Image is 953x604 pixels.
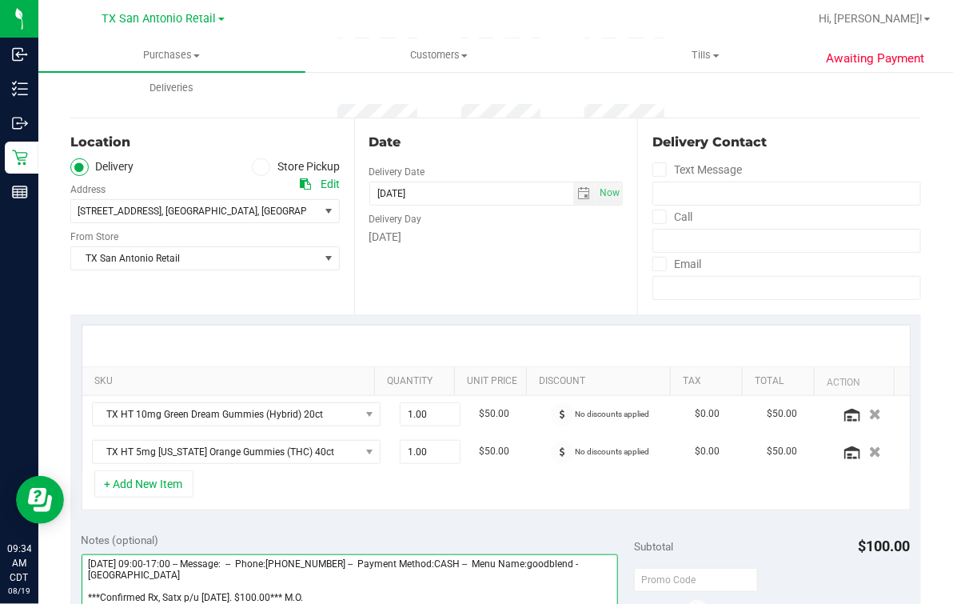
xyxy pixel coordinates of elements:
[573,48,839,62] span: Tills
[12,115,28,131] inline-svg: Outbound
[7,542,31,585] p: 09:34 AM CDT
[70,230,118,244] label: From Store
[696,406,720,422] span: $0.00
[7,585,31,597] p: 08/19
[576,447,650,456] span: No discounts applied
[369,229,624,246] div: [DATE]
[634,568,758,592] input: Promo Code
[71,247,319,270] span: TX San Antonio Retail
[652,229,921,253] input: Format: (999) 999-9999
[306,48,572,62] span: Customers
[539,375,664,388] a: Discount
[92,402,381,426] span: NO DATA FOUND
[859,538,911,554] span: $100.00
[572,38,839,72] a: Tills
[12,46,28,62] inline-svg: Inbound
[387,375,448,388] a: Quantity
[369,165,425,179] label: Delivery Date
[38,71,305,105] a: Deliveries
[70,158,134,177] label: Delivery
[38,48,305,62] span: Purchases
[94,375,368,388] a: SKU
[70,182,106,197] label: Address
[755,375,807,388] a: Total
[102,12,217,26] span: TX San Antonio Retail
[300,176,311,193] div: Copy address to clipboard
[93,441,360,463] span: TX HT 5mg [US_STATE] Orange Gummies (THC) 40ct
[652,253,701,276] label: Email
[596,182,624,205] span: Set Current date
[94,470,193,498] button: + Add New Item
[305,38,572,72] a: Customers
[652,182,921,206] input: Format: (999) 999-9999
[768,444,798,459] span: $50.00
[596,182,622,205] span: select
[576,410,650,418] span: No discounts applied
[652,206,692,229] label: Call
[70,133,340,152] div: Location
[319,247,339,270] span: select
[252,158,340,177] label: Store Pickup
[161,206,257,217] span: , [GEOGRAPHIC_DATA]
[652,158,742,182] label: Text Message
[826,50,924,68] span: Awaiting Payment
[92,440,381,464] span: NO DATA FOUND
[12,184,28,200] inline-svg: Reports
[12,150,28,166] inline-svg: Retail
[369,133,624,152] div: Date
[683,375,736,388] a: Tax
[573,182,596,205] span: select
[12,81,28,97] inline-svg: Inventory
[38,38,305,72] a: Purchases
[16,476,64,524] iframe: Resource center
[480,406,510,422] span: $50.00
[467,375,520,388] a: Unit Price
[768,406,798,422] span: $50.00
[128,81,215,95] span: Deliveries
[814,367,894,396] th: Action
[78,206,161,217] span: [STREET_ADDRESS]
[319,200,339,222] span: select
[321,176,340,193] div: Edit
[82,534,159,546] span: Notes (optional)
[369,212,422,226] label: Delivery Day
[819,12,923,25] span: Hi, [PERSON_NAME]!
[480,444,510,459] span: $50.00
[401,403,460,426] input: 1.00
[696,444,720,459] span: $0.00
[93,403,360,426] span: TX HT 10mg Green Dream Gummies (Hybrid) 20ct
[401,441,460,463] input: 1.00
[257,206,353,217] span: , [GEOGRAPHIC_DATA]
[634,540,673,553] span: Subtotal
[652,133,921,152] div: Delivery Contact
